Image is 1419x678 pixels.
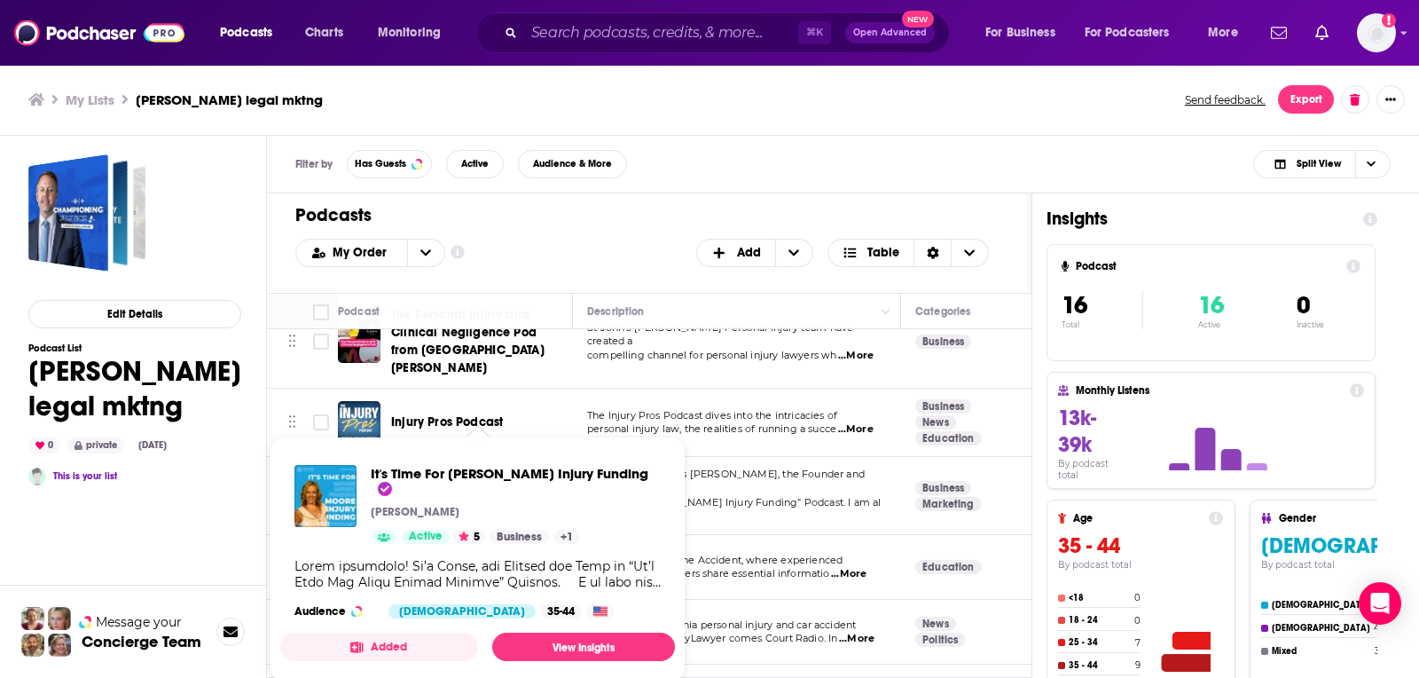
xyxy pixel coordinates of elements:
[446,150,504,178] button: Active
[294,19,354,47] a: Charts
[831,567,866,581] span: ...More
[1058,532,1223,559] h3: 35 - 44
[296,247,407,259] button: open menu
[28,343,241,354] h3: Podcast List
[1297,290,1310,320] span: 0
[1382,13,1396,28] svg: Add a profile image
[902,11,934,28] span: New
[553,530,580,544] a: +1
[696,239,813,267] button: + Add
[1058,559,1223,571] h4: By podcast total
[540,604,582,619] div: 35-44
[1374,622,1380,634] h4: 4
[587,349,836,361] span: compelling channel for personal injury lawyers wh
[295,204,989,226] h1: Podcasts
[1134,592,1141,603] h4: 0
[587,554,843,566] span: Welcome to After the Accident, where experienced
[973,19,1078,47] button: open menu
[1198,290,1224,320] span: 16
[305,20,343,45] span: Charts
[1062,320,1142,329] p: Total
[524,19,798,47] input: Search podcasts, credits, & more...
[1198,320,1224,329] p: Active
[915,335,971,349] a: Business
[1272,623,1370,634] h4: [DEMOGRAPHIC_DATA]
[53,470,117,482] a: This is your list
[1272,646,1371,657] h4: Mixed
[294,604,374,619] h3: Audience
[338,401,380,444] img: Injury Pros Podcast
[313,334,329,350] span: Toggle select row
[1196,19,1260,47] button: open menu
[371,465,648,499] span: It's Time For [PERSON_NAME] Injury Funding
[1297,159,1341,169] span: Split View
[28,154,145,272] span: david craig legal mktng
[1134,615,1141,627] h4: 0
[845,22,935,43] button: Open AdvancedNew
[365,19,464,47] button: open menu
[371,505,459,519] p: [PERSON_NAME]
[28,354,241,423] h1: [PERSON_NAME] legal mktng
[313,414,329,430] span: Toggle select row
[1058,458,1131,481] h4: By podcast total
[492,12,967,53] div: Search podcasts, credits, & more...
[737,247,761,259] span: Add
[1069,615,1131,626] h4: 18 - 24
[875,302,897,323] button: Column Actions
[915,497,981,511] a: Marketing
[136,91,323,108] h3: [PERSON_NAME] legal mktng
[1076,260,1339,272] h4: Podcast
[338,320,380,363] img: The Personal Injury and Clinical Negligence Pod from St John’s Chambers
[518,150,627,178] button: Audience & More
[28,300,241,328] button: Edit Details
[402,530,450,544] a: Active
[294,465,357,527] a: It's Time For Moore Injury Funding
[1253,150,1391,178] button: Choose View
[14,16,184,50] img: Podchaser - Follow, Share and Rate Podcasts
[1278,85,1334,114] button: Export
[867,247,899,259] span: Table
[1069,637,1132,648] h4: 25 - 34
[96,613,182,631] span: Message your
[21,607,44,630] img: Sydney Profile
[1357,13,1396,52] button: Show profile menu
[286,328,298,355] button: Move
[1069,660,1132,671] h4: 35 - 44
[1272,600,1371,611] h4: [DEMOGRAPHIC_DATA]
[915,399,971,414] a: Business
[208,19,295,47] button: open menu
[67,438,124,453] div: private
[587,422,836,435] span: personal injury law, the realities of running a succe
[391,414,503,430] span: Injury Pros Podcast
[21,634,44,657] img: Jon Profile
[1058,405,1096,458] span: 13k-39k
[1085,20,1170,45] span: For Podcasters
[1208,20,1238,45] span: More
[915,481,971,495] a: Business
[28,468,46,485] img: Kelly Teemer
[587,632,837,644] span: attorneys at MyPhillyLawyer comes Court Radio. In
[827,239,990,267] button: Choose View
[492,633,675,661] a: View Insights
[28,438,60,453] div: 0
[587,321,853,348] span: St John’s [PERSON_NAME] Personal Injury team have created a
[915,431,982,445] a: Education
[1376,85,1405,114] button: Show More Button
[409,528,443,546] span: Active
[391,414,503,431] a: Injury Pros Podcast
[280,633,478,661] button: Added
[587,468,865,494] span: Hello everybody! It’s [PERSON_NAME], the Founder and Host of “It’s
[1062,290,1087,320] span: 16
[295,158,333,170] h3: Filter by
[1297,320,1324,329] p: Inactive
[48,607,71,630] img: Jules Profile
[1135,659,1141,671] h4: 9
[1047,208,1349,230] h1: Insights
[533,159,612,169] span: Audience & More
[839,632,874,646] span: ...More
[294,558,661,590] div: Lorem ipsumdolo! Si’a Conse, adi Elitsed doe Temp in “Ut’l Etdo Mag Aliqu Enimad Minimve” Quisnos...
[838,422,874,437] span: ...More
